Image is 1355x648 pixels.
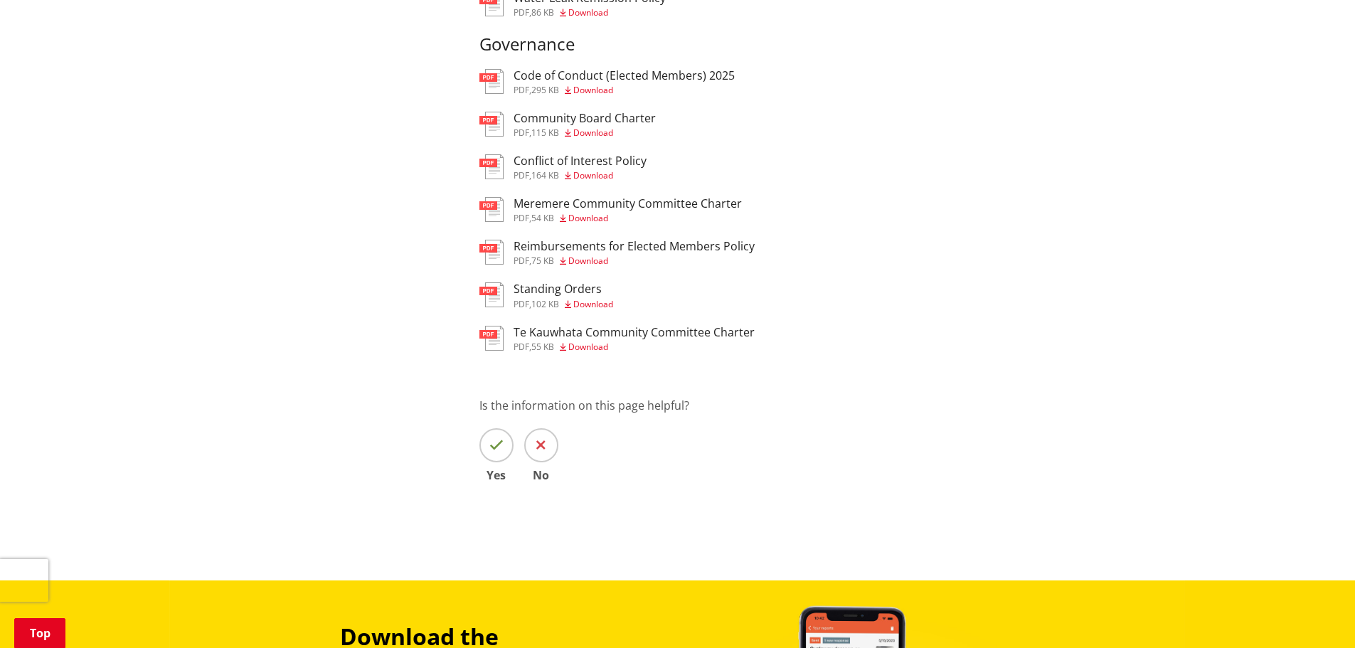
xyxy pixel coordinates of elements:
h3: Conflict of Interest Policy [514,154,647,168]
div: , [514,9,666,17]
iframe: Messenger Launcher [1290,588,1341,639]
div: , [514,214,742,223]
span: 115 KB [531,127,559,139]
a: Meremere Community Committee Charter pdf,54 KB Download [479,197,742,223]
span: 102 KB [531,298,559,310]
span: pdf [514,255,529,267]
span: Download [573,84,613,96]
img: document-pdf.svg [479,282,504,307]
span: 164 KB [531,169,559,181]
h3: Reimbursements for Elected Members Policy [514,240,755,253]
a: Top [14,618,65,648]
div: , [514,86,735,95]
h3: Community Board Charter [514,112,656,125]
span: pdf [514,6,529,18]
img: document-pdf.svg [479,197,504,222]
h3: Code of Conduct (Elected Members) 2025 [514,69,735,83]
span: pdf [514,212,529,224]
span: pdf [514,298,529,310]
p: Is the information on this page helpful? [479,397,1085,414]
span: 295 KB [531,84,559,96]
a: Te Kauwhata Community Committee Charter pdf,55 KB Download [479,326,755,351]
img: document-pdf.svg [479,112,504,137]
img: document-pdf.svg [479,240,504,265]
span: Download [568,212,608,224]
span: Download [573,169,613,181]
h3: Governance [479,34,1085,55]
div: , [514,343,755,351]
img: document-pdf.svg [479,154,504,179]
span: pdf [514,84,529,96]
span: pdf [514,341,529,353]
span: Download [573,298,613,310]
a: Conflict of Interest Policy pdf,164 KB Download [479,154,647,180]
h3: Te Kauwhata Community Committee Charter [514,326,755,339]
span: 86 KB [531,6,554,18]
div: , [514,257,755,265]
a: Community Board Charter pdf,115 KB Download [479,112,656,137]
img: document-pdf.svg [479,69,504,94]
span: Download [568,255,608,267]
span: pdf [514,127,529,139]
div: , [514,300,613,309]
span: 55 KB [531,341,554,353]
a: Code of Conduct (Elected Members) 2025 pdf,295 KB Download [479,69,735,95]
a: Standing Orders pdf,102 KB Download [479,282,613,308]
div: , [514,171,647,180]
a: Reimbursements for Elected Members Policy pdf,75 KB Download [479,240,755,265]
h3: Meremere Community Committee Charter [514,197,742,211]
span: pdf [514,169,529,181]
span: Yes [479,469,514,481]
span: Download [568,6,608,18]
span: 54 KB [531,212,554,224]
img: document-pdf.svg [479,326,504,351]
span: 75 KB [531,255,554,267]
span: Download [573,127,613,139]
span: No [524,469,558,481]
span: Download [568,341,608,353]
div: , [514,129,656,137]
h3: Standing Orders [514,282,613,296]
